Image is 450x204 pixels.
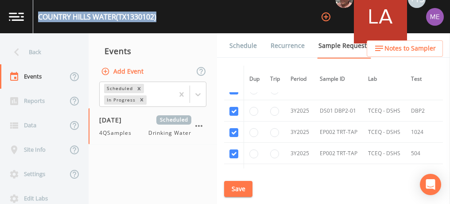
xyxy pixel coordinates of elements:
[137,95,147,105] div: Remove In Progress
[38,12,156,22] div: COUNTRY HILLS WATER (TX1330102)
[89,108,217,145] a: [DATE]Scheduled4QSamplesDrinking Water
[406,122,442,143] td: 1024
[265,66,285,93] th: Trip
[314,122,363,143] td: EP002 TRT-TAP
[317,33,371,59] a: Sample Requests
[269,33,306,58] a: Recurrence
[99,129,137,137] span: 4QSamples
[285,143,314,164] td: 3Y2025
[384,43,436,54] span: Notes to Sampler
[363,100,406,122] td: TCEQ - DSHS
[285,100,314,122] td: 3Y2025
[285,122,314,143] td: 3Y2025
[228,33,258,58] a: Schedule
[363,164,406,185] td: TCEQ - DSHS
[314,100,363,122] td: DS01 DBP2-01
[99,63,147,80] button: Add Event
[99,115,128,125] span: [DATE]
[314,164,363,185] td: EP002 TRT-TAP
[104,95,137,105] div: In Progress
[406,100,442,122] td: DBP2
[224,181,252,197] button: Save
[314,143,363,164] td: EP002 TRT-TAP
[367,40,443,57] button: Notes to Sampler
[406,164,442,185] td: 504 Blank
[148,129,191,137] span: Drinking Water
[406,143,442,164] td: 504
[244,66,265,93] th: Dup
[382,33,420,58] a: COC Details
[228,58,249,83] a: Forms
[156,115,191,125] span: Scheduled
[363,66,406,93] th: Lab
[104,84,134,93] div: Scheduled
[89,40,217,62] div: Events
[134,84,144,93] div: Remove Scheduled
[426,8,444,26] img: d4d65db7c401dd99d63b7ad86343d265
[314,66,363,93] th: Sample ID
[9,12,24,21] img: logo
[285,164,314,185] td: 3Y2025
[420,174,441,195] div: Open Intercom Messenger
[363,143,406,164] td: TCEQ - DSHS
[406,66,442,93] th: Test
[363,122,406,143] td: TCEQ - DSHS
[285,66,314,93] th: Period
